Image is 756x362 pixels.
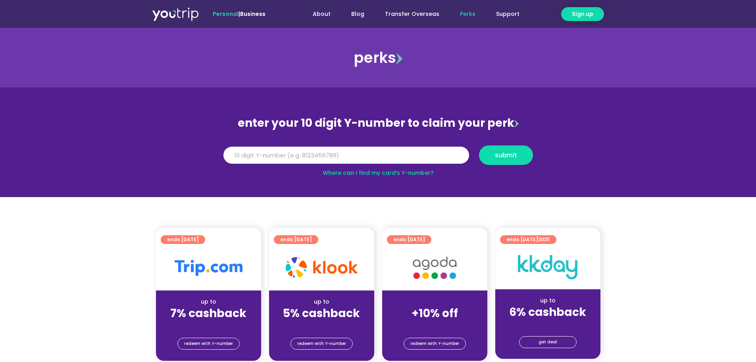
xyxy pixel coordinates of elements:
div: (for stays only) [502,319,594,328]
span: ends [DATE] [167,235,199,244]
a: redeem with Y-number [404,338,466,350]
a: redeem with Y-number [177,338,240,350]
span: redeem with Y-number [184,338,233,349]
a: About [302,7,341,21]
strong: 7% cashback [170,306,246,321]
a: ends [DATE] [387,235,431,244]
div: up to [162,298,255,306]
a: get deal [519,336,577,348]
a: Perks [450,7,486,21]
span: redeem with Y-number [410,338,459,349]
a: ends [DATE] [161,235,205,244]
form: Y Number [223,145,533,171]
span: redeem with Y-number [297,338,346,349]
div: up to [502,296,594,305]
strong: 5% cashback [283,306,360,321]
a: Business [240,10,265,18]
a: Transfer Overseas [375,7,450,21]
span: Personal [213,10,239,18]
span: submit [495,152,517,158]
a: ends [DATE]2025 [500,235,556,244]
div: (for stays only) [275,321,368,329]
div: up to [275,298,368,306]
div: (for stays only) [389,321,481,329]
div: enter your 10 digit Y-number to claim your perk [219,113,537,134]
span: up to [427,298,442,306]
span: 2025 [538,236,550,243]
a: Where can I find my card’s Y-number? [323,169,434,177]
a: Blog [341,7,375,21]
a: Support [486,7,530,21]
nav: Menu [287,7,530,21]
span: Sign up [572,10,593,18]
a: Sign up [561,7,604,21]
strong: 6% cashback [509,304,586,320]
strong: +10% off [412,306,458,321]
a: redeem with Y-number [290,338,353,350]
input: 10 digit Y-number (e.g. 8123456789) [223,147,469,164]
span: ends [DATE] [280,235,312,244]
span: ends [DATE] [393,235,425,244]
button: submit [479,145,533,165]
a: ends [DATE] [274,235,318,244]
div: (for stays only) [162,321,255,329]
span: get deal [539,337,557,348]
span: | [213,10,265,18]
span: ends [DATE] [506,235,550,244]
